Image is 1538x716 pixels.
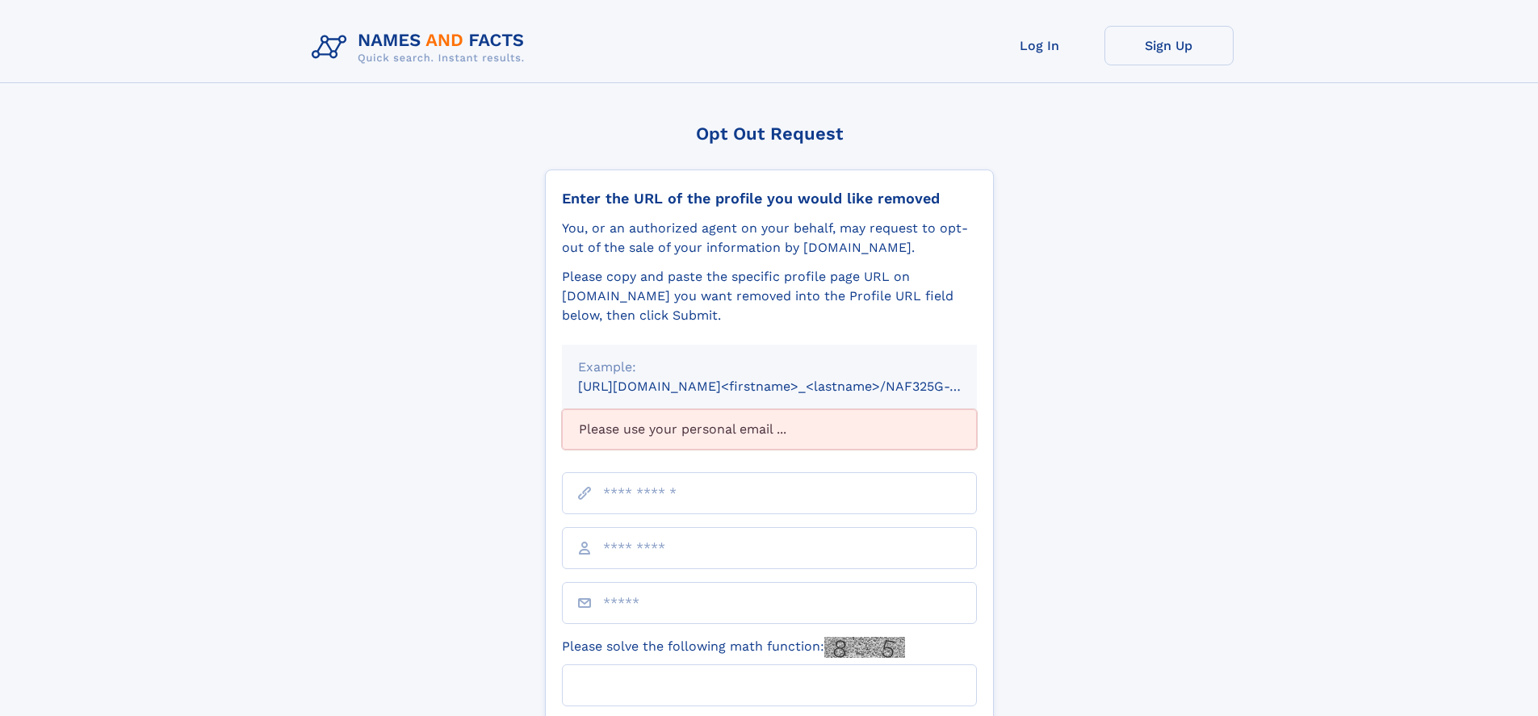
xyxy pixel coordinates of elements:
a: Log In [975,26,1104,65]
small: [URL][DOMAIN_NAME]<firstname>_<lastname>/NAF325G-xxxxxxxx [578,379,1008,394]
div: Opt Out Request [545,124,994,144]
div: Enter the URL of the profile you would like removed [562,190,977,207]
div: Example: [578,358,961,377]
div: Please copy and paste the specific profile page URL on [DOMAIN_NAME] you want removed into the Pr... [562,267,977,325]
img: Logo Names and Facts [305,26,538,69]
div: You, or an authorized agent on your behalf, may request to opt-out of the sale of your informatio... [562,219,977,258]
a: Sign Up [1104,26,1234,65]
div: Please use your personal email ... [562,409,977,450]
label: Please solve the following math function: [562,637,905,658]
